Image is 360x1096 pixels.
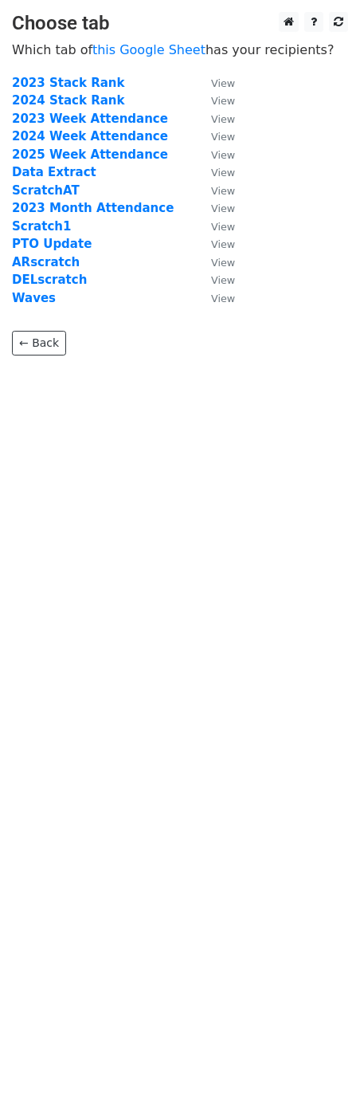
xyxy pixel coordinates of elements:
[12,147,168,162] a: 2025 Week Attendance
[211,202,235,214] small: View
[12,112,168,126] a: 2023 Week Attendance
[12,331,66,356] a: ← Back
[195,183,235,198] a: View
[195,76,235,90] a: View
[195,129,235,143] a: View
[211,185,235,197] small: View
[12,273,87,287] a: DELscratch
[211,238,235,250] small: View
[195,291,235,305] a: View
[195,255,235,269] a: View
[12,41,348,58] p: Which tab of has your recipients?
[195,237,235,251] a: View
[195,165,235,179] a: View
[211,77,235,89] small: View
[211,131,235,143] small: View
[195,147,235,162] a: View
[12,93,124,108] a: 2024 Stack Rank
[195,201,235,215] a: View
[195,93,235,108] a: View
[12,255,80,269] a: ARscratch
[211,113,235,125] small: View
[12,201,174,215] a: 2023 Month Attendance
[12,12,348,35] h3: Choose tab
[195,273,235,287] a: View
[12,183,80,198] a: ScratchAT
[12,76,124,90] a: 2023 Stack Rank
[92,42,205,57] a: this Google Sheet
[12,237,92,251] a: PTO Update
[211,274,235,286] small: View
[12,165,96,179] a: Data Extract
[12,129,168,143] a: 2024 Week Attendance
[211,293,235,304] small: View
[195,219,235,234] a: View
[211,257,235,269] small: View
[211,221,235,233] small: View
[195,112,235,126] a: View
[211,167,235,179] small: View
[211,95,235,107] small: View
[12,291,56,305] a: Waves
[211,149,235,161] small: View
[12,219,71,234] a: Scratch1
